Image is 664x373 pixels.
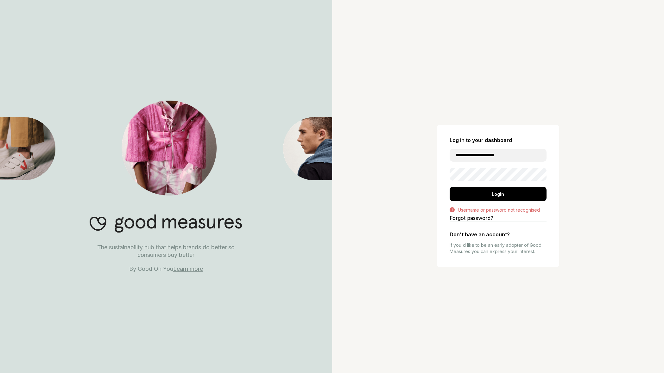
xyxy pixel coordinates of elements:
[283,117,332,180] img: Good Measures
[636,345,658,367] iframe: Website support platform help button
[450,187,547,201] div: Login
[122,101,217,196] img: Good Measures
[450,232,547,238] h2: Don't have an account?
[450,207,455,212] img: Error
[450,215,547,221] a: Forgot password?
[90,214,242,233] img: Good Measures
[173,265,203,272] a: Learn more
[450,242,547,255] p: If you'd like to be an early adopter of Good Measures you can .
[458,207,540,214] div: Username or password not recognised
[490,249,534,254] a: express your interest
[450,137,547,143] h2: Log in to your dashboard
[83,244,249,259] p: The sustainability hub that helps brands do better so consumers buy better
[83,265,249,273] p: By Good On You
